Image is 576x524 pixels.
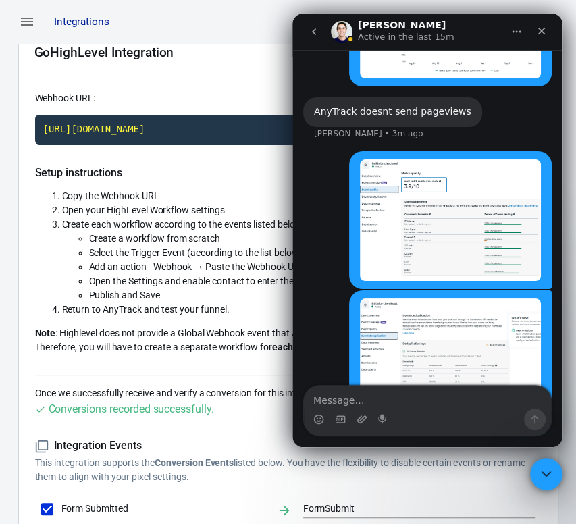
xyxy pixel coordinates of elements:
[35,386,542,400] p: Once we successfully receive and verify a conversion for this integration, we will set its status...
[62,304,230,315] span: Return to AnyTrack and test your funnel.
[35,91,542,105] p: Webhook URL:
[34,45,174,59] div: GoHighLevel Integration
[49,400,214,417] div: Conversions recorded successfully.
[54,15,109,29] a: Integrations
[62,205,225,215] span: Open your HighLevel Workflow settings
[155,457,234,468] strong: Conversion Events
[61,502,266,516] span: Form Submitted
[89,276,397,286] span: Open the Settings and enable contact to enter the workflow multiple times.
[62,219,303,230] span: Create each workflow according to the events listed below
[89,233,221,244] span: Create a workflow from scratch
[89,247,303,258] span: Select the Trigger Event (according to the list below)
[89,290,160,300] span: Publish and Save
[35,327,56,338] strong: Note
[35,115,542,145] code: Click to copy
[35,166,542,180] h5: Setup instructions
[89,261,306,272] span: Add an action - Webhook → Paste the Webhook URL
[35,456,542,484] p: This integration supports the listed below. You have the flexibility to disable certain events or...
[292,14,562,447] iframe: Intercom live chat
[533,5,565,38] a: Sign out
[272,342,319,352] strong: each Event
[530,458,562,490] iframe: Intercom live chat
[62,190,159,201] span: Copy the Webhook URL
[35,439,542,453] h5: Integration Events
[35,326,542,355] p: : Highlevel does not provide a Global Webhook event that AnyTrack can parse and filter according ...
[303,500,516,517] input: FormSubmit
